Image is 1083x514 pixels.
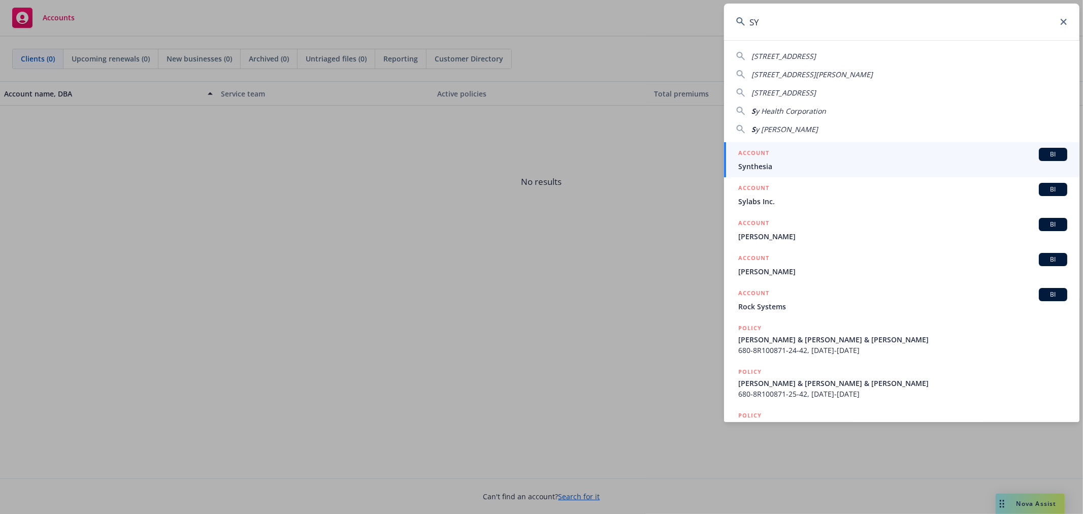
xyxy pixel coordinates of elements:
[756,124,818,134] span: y [PERSON_NAME]
[724,212,1079,247] a: ACCOUNTBI[PERSON_NAME]
[751,124,756,134] span: S
[738,196,1067,207] span: Sylabs Inc.
[724,247,1079,282] a: ACCOUNTBI[PERSON_NAME]
[738,367,762,377] h5: POLICY
[1043,220,1063,229] span: BI
[751,88,816,98] span: [STREET_ADDRESS]
[738,218,769,230] h5: ACCOUNT
[738,161,1067,172] span: Synthesia
[738,389,1067,399] span: 680-8R100871-25-42, [DATE]-[DATE]
[1043,150,1063,159] span: BI
[724,317,1079,361] a: POLICY[PERSON_NAME] & [PERSON_NAME] & [PERSON_NAME]680-8R100871-24-42, [DATE]-[DATE]
[738,345,1067,356] span: 680-8R100871-24-42, [DATE]-[DATE]
[724,282,1079,317] a: ACCOUNTBIRock Systems
[738,253,769,265] h5: ACCOUNT
[738,148,769,160] h5: ACCOUNT
[1043,185,1063,194] span: BI
[738,334,1067,345] span: [PERSON_NAME] & [PERSON_NAME] & [PERSON_NAME]
[751,51,816,61] span: [STREET_ADDRESS]
[738,422,1067,432] span: [PERSON_NAME] & [PERSON_NAME] & [PERSON_NAME]
[724,142,1079,177] a: ACCOUNTBISynthesia
[751,106,756,116] span: S
[738,288,769,300] h5: ACCOUNT
[738,410,762,421] h5: POLICY
[724,4,1079,40] input: Search...
[738,183,769,195] h5: ACCOUNT
[738,323,762,333] h5: POLICY
[738,231,1067,242] span: [PERSON_NAME]
[1043,255,1063,264] span: BI
[738,378,1067,389] span: [PERSON_NAME] & [PERSON_NAME] & [PERSON_NAME]
[738,266,1067,277] span: [PERSON_NAME]
[724,405,1079,448] a: POLICY[PERSON_NAME] & [PERSON_NAME] & [PERSON_NAME]
[751,70,873,79] span: [STREET_ADDRESS][PERSON_NAME]
[724,177,1079,212] a: ACCOUNTBISylabs Inc.
[724,361,1079,405] a: POLICY[PERSON_NAME] & [PERSON_NAME] & [PERSON_NAME]680-8R100871-25-42, [DATE]-[DATE]
[1043,290,1063,299] span: BI
[738,301,1067,312] span: Rock Systems
[756,106,826,116] span: y Health Corporation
